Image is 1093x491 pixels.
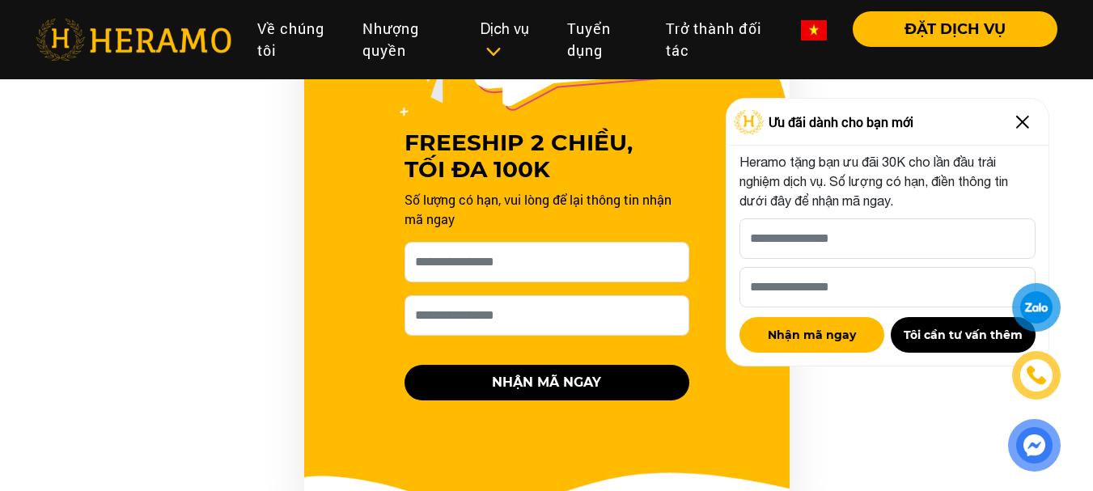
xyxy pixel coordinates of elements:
button: ĐẶT DỊCH VỤ [853,11,1057,47]
img: vn-flag.png [801,20,827,40]
h3: FREESHIP 2 CHIỀU, TỐI ĐA 100K [405,129,689,184]
a: Về chúng tôi [244,11,350,68]
img: heramo-logo.png [36,19,231,61]
a: Tuyển dụng [554,11,653,68]
a: Nhượng quyền [350,11,468,68]
button: NHẬN MÃ NGAY [405,365,689,400]
div: Dịch vụ [481,18,541,61]
a: phone-icon [1013,352,1060,399]
span: Ưu đãi dành cho bạn mới [769,112,913,132]
img: phone-icon [1027,366,1046,384]
p: Số lượng có hạn, vui lòng để lại thông tin nhận mã ngay [405,190,689,229]
a: Trở thành đối tác [653,11,788,68]
button: Tôi cần tư vấn thêm [891,317,1036,353]
img: Close [1010,109,1036,135]
img: subToggleIcon [485,44,502,60]
p: Heramo tặng bạn ưu đãi 30K cho lần đầu trải nghiệm dịch vụ. Số lượng có hạn, điền thông tin dưới ... [739,152,1036,210]
a: ĐẶT DỊCH VỤ [840,22,1057,36]
button: Nhận mã ngay [739,317,884,353]
img: Logo [734,110,765,134]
